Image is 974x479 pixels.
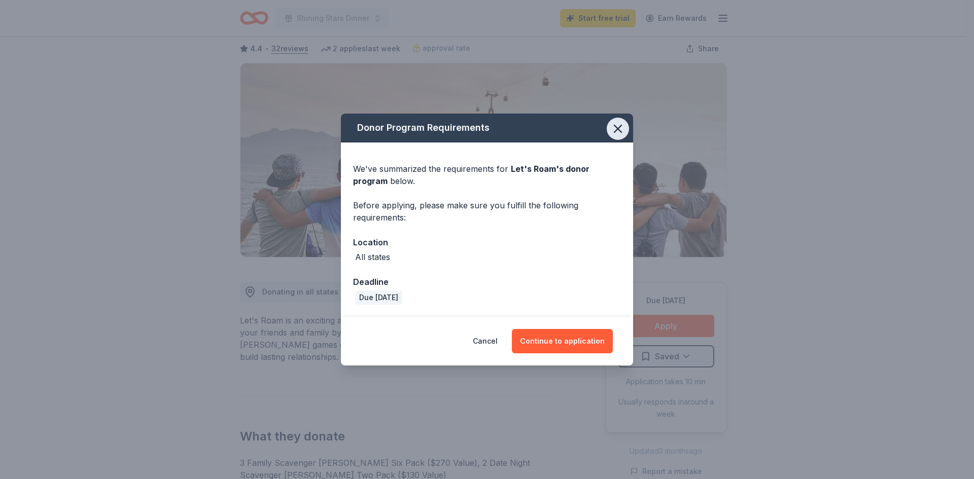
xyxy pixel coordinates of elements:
[353,199,621,224] div: Before applying, please make sure you fulfill the following requirements:
[355,251,390,263] div: All states
[341,114,633,142] div: Donor Program Requirements
[353,236,621,249] div: Location
[353,275,621,288] div: Deadline
[473,329,498,353] button: Cancel
[353,163,621,187] div: We've summarized the requirements for below.
[355,290,402,305] div: Due [DATE]
[512,329,613,353] button: Continue to application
